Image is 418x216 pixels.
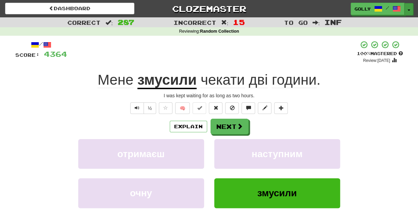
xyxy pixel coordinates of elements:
button: ½ [144,102,156,114]
span: Incorrect [173,19,216,26]
span: 100 % [357,51,370,56]
span: : [312,20,320,26]
a: Dashboard [5,3,134,14]
span: змусили [257,188,297,198]
span: : [105,20,113,26]
span: 15 [233,18,245,26]
span: . [197,72,320,88]
button: Add to collection (alt+a) [274,102,288,114]
span: отримаєш [117,149,165,159]
span: 4364 [44,50,67,58]
span: Correct [67,19,101,26]
button: Favorite sentence (alt+f) [159,102,172,114]
span: Мене [98,72,133,88]
strong: Random Collection [200,29,239,34]
button: 🧠 [175,102,190,114]
a: Clozemaster [145,3,274,15]
span: чекати [201,72,245,88]
button: Play sentence audio (ctl+space) [130,102,144,114]
button: Next [211,119,249,134]
div: Mastered [357,51,403,57]
button: Reset to 0% Mastered (alt+r) [209,102,222,114]
small: Review: [DATE] [363,58,390,63]
span: дві [249,72,268,88]
button: змусили [214,178,340,208]
span: 287 [118,18,134,26]
button: Edit sentence (alt+d) [258,102,271,114]
button: наступним [214,139,340,169]
a: golly / [351,3,404,15]
button: отримаєш [78,139,204,169]
span: наступним [252,149,303,159]
div: Text-to-speech controls [129,102,156,114]
span: / [386,5,389,10]
span: To go [284,19,307,26]
button: Set this sentence to 100% Mastered (alt+m) [193,102,206,114]
span: Score: [15,52,40,58]
div: / [15,40,67,49]
button: Discuss sentence (alt+u) [241,102,255,114]
span: години [272,72,316,88]
span: очну [130,188,152,198]
span: Inf [324,18,342,26]
span: : [221,20,229,26]
button: Ignore sentence (alt+i) [225,102,239,114]
u: змусили [137,72,197,89]
span: golly [354,6,371,12]
div: I was kept waiting for as long as two hours. [15,92,403,99]
button: Explain [170,121,207,132]
button: очну [78,178,204,208]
